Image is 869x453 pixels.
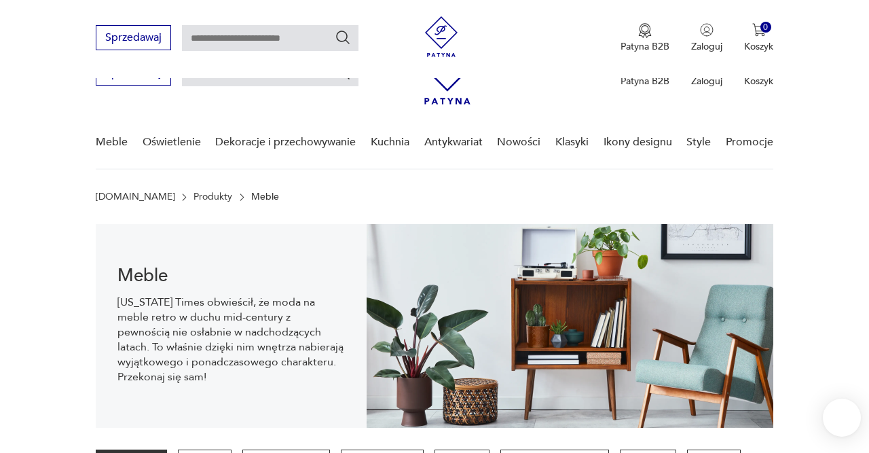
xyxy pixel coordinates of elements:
p: Zaloguj [691,40,722,53]
button: Zaloguj [691,23,722,53]
button: Sprzedawaj [96,25,171,50]
a: Produkty [193,192,232,202]
button: Patyna B2B [621,23,669,53]
a: Klasyki [555,116,589,168]
a: Ikona medaluPatyna B2B [621,23,669,53]
img: Patyna - sklep z meblami i dekoracjami vintage [421,16,462,57]
img: Ikonka użytkownika [700,23,714,37]
p: [US_STATE] Times obwieścił, że moda na meble retro w duchu mid-century z pewnością nie osłabnie w... [117,295,345,384]
a: Promocje [726,116,773,168]
iframe: Smartsupp widget button [823,399,861,437]
a: Ikony designu [604,116,672,168]
button: 0Koszyk [744,23,773,53]
img: Ikona koszyka [752,23,766,37]
p: Patyna B2B [621,75,669,88]
button: Szukaj [335,29,351,46]
p: Koszyk [744,75,773,88]
a: Nowości [497,116,540,168]
div: 0 [760,22,772,33]
a: [DOMAIN_NAME] [96,192,175,202]
img: Meble [367,224,773,428]
a: Sprzedawaj [96,69,171,79]
a: Kuchnia [371,116,409,168]
a: Meble [96,116,128,168]
p: Meble [251,192,279,202]
a: Sprzedawaj [96,34,171,43]
a: Oświetlenie [143,116,201,168]
a: Antykwariat [424,116,483,168]
p: Koszyk [744,40,773,53]
a: Style [686,116,711,168]
p: Zaloguj [691,75,722,88]
h1: Meble [117,268,345,284]
img: Ikona medalu [638,23,652,38]
p: Patyna B2B [621,40,669,53]
a: Dekoracje i przechowywanie [215,116,356,168]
